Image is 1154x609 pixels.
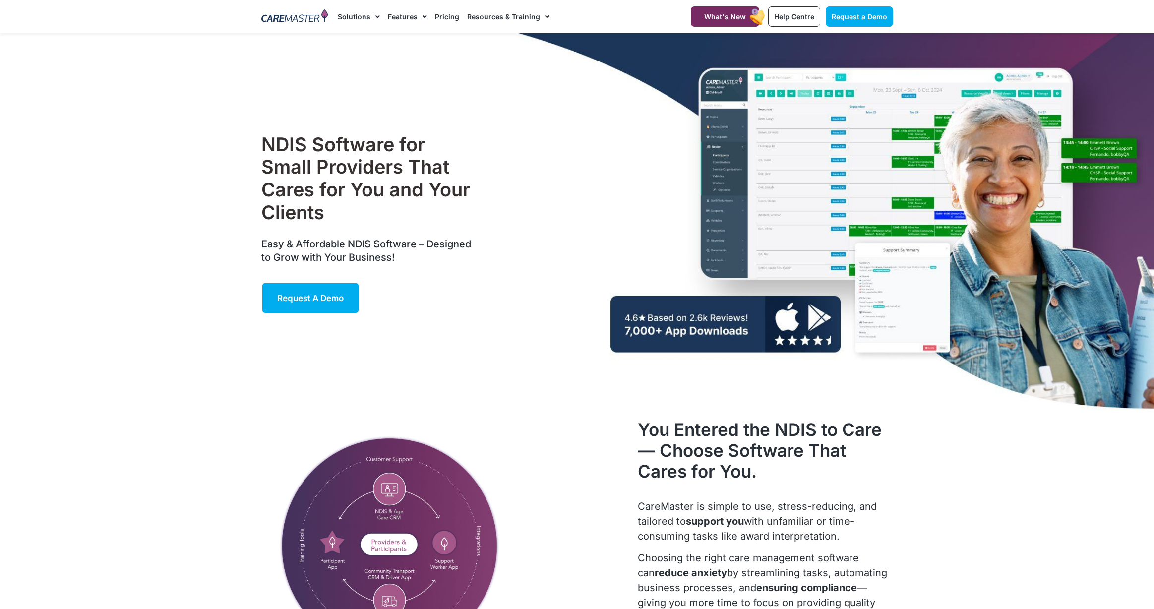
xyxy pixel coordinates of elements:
span: Request a Demo [832,12,887,21]
span: Help Centre [774,12,814,21]
span: Easy & Affordable NDIS Software – Designed to Grow with Your Business! [261,238,471,263]
strong: ensuring compliance [756,582,857,594]
strong: support you [686,515,744,527]
p: CareMaster is simple to use, stress-reducing, and tailored to with unfamiliar or time-consuming t... [638,499,893,544]
h2: You Entered the NDIS to Care— Choose Software That Cares for You. [638,419,893,482]
img: CareMaster Logo [261,9,328,24]
strong: reduce anxiety [655,567,727,579]
a: Request a Demo [261,282,360,314]
a: Request a Demo [826,6,893,27]
span: What's New [704,12,746,21]
h1: NDIS Software for Small Providers That Cares for You and Your Clients [261,133,476,224]
span: Request a Demo [277,293,344,303]
a: What's New [691,6,759,27]
a: Help Centre [768,6,820,27]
